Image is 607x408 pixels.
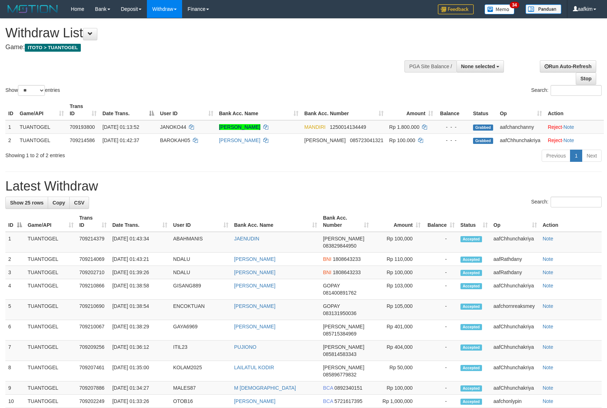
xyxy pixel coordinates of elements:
[333,269,361,275] span: Copy 1808643233 to clipboard
[5,266,25,279] td: 3
[576,72,596,85] a: Stop
[5,4,60,14] img: MOTION_logo.png
[110,320,170,341] td: [DATE] 01:38:29
[25,395,77,408] td: TUANTOGEL
[69,197,89,209] a: CSV
[77,253,110,266] td: 709214069
[491,361,540,381] td: aafChhunchakriya
[350,137,383,143] span: Copy 085723041321 to clipboard
[110,279,170,300] td: [DATE] 01:38:58
[219,124,260,130] a: [PERSON_NAME]
[25,300,77,320] td: TUANTOGEL
[48,197,70,209] a: Copy
[170,361,231,381] td: KOLAM2025
[110,266,170,279] td: [DATE] 01:39:26
[543,269,553,275] a: Note
[323,310,356,316] span: Copy 083131950036 to clipboard
[543,365,553,370] a: Note
[439,137,467,144] div: - - -
[460,236,482,242] span: Accepted
[334,385,362,391] span: Copy 0892340151 to clipboard
[372,279,423,300] td: Rp 103,000
[320,211,372,232] th: Bank Acc. Number: activate to sort column ascending
[386,100,436,120] th: Amount: activate to sort column ascending
[423,232,458,253] td: -
[10,200,43,206] span: Show 25 rows
[234,344,256,350] a: PUJIONO
[570,150,582,162] a: 1
[304,137,346,143] span: [PERSON_NAME]
[234,256,275,262] a: [PERSON_NAME]
[74,200,84,206] span: CSV
[323,236,364,241] span: [PERSON_NAME]
[323,269,331,275] span: BNI
[457,60,504,72] button: None selected
[548,137,562,143] a: Reject
[234,365,274,370] a: LAILATUL KODIR
[25,279,77,300] td: TUANTOGEL
[5,100,17,120] th: ID
[460,257,482,263] span: Accepted
[25,320,77,341] td: TUANTOGEL
[70,124,95,130] span: 709193800
[25,232,77,253] td: TUANTOGEL
[423,279,458,300] td: -
[170,232,231,253] td: ABAHMANIS
[110,395,170,408] td: [DATE] 01:33:26
[77,320,110,341] td: 709210067
[333,256,361,262] span: Copy 1808643233 to clipboard
[304,124,325,130] span: MANDIRI
[5,26,398,40] h1: Withdraw List
[17,120,67,134] td: TUANTOGEL
[423,341,458,361] td: -
[52,200,65,206] span: Copy
[423,266,458,279] td: -
[301,100,386,120] th: Bank Acc. Number: activate to sort column ascending
[423,211,458,232] th: Balance: activate to sort column ascending
[491,266,540,279] td: aafRathdany
[543,256,553,262] a: Note
[234,324,275,329] a: [PERSON_NAME]
[564,124,574,130] a: Note
[545,100,604,120] th: Action
[491,395,540,408] td: aafchonlypin
[170,253,231,266] td: NDALU
[491,320,540,341] td: aafChhunchakriya
[423,361,458,381] td: -
[543,283,553,289] a: Note
[77,211,110,232] th: Trans ID: activate to sort column ascending
[18,85,45,96] select: Showentries
[323,283,340,289] span: GOPAY
[531,85,602,96] label: Search:
[491,232,540,253] td: aafChhunchakriya
[423,300,458,320] td: -
[25,253,77,266] td: TUANTOGEL
[460,270,482,276] span: Accepted
[460,365,482,371] span: Accepted
[545,133,604,147] td: ·
[231,211,320,232] th: Bank Acc. Name: activate to sort column ascending
[77,266,110,279] td: 709202710
[564,137,574,143] a: Note
[17,133,67,147] td: TUANTOGEL
[460,324,482,330] span: Accepted
[323,290,356,296] span: Copy 081400891762 to clipboard
[491,341,540,361] td: aafChhunchakriya
[5,133,17,147] td: 2
[170,320,231,341] td: GAYA6969
[436,100,470,120] th: Balance
[216,100,302,120] th: Bank Acc. Name: activate to sort column ascending
[5,149,247,159] div: Showing 1 to 2 of 2 entries
[372,232,423,253] td: Rp 100,000
[438,4,474,14] img: Feedback.jpg
[460,304,482,310] span: Accepted
[234,269,275,275] a: [PERSON_NAME]
[543,398,553,404] a: Note
[157,100,216,120] th: User ID: activate to sort column ascending
[372,361,423,381] td: Rp 50,000
[5,341,25,361] td: 7
[5,85,60,96] label: Show entries
[77,232,110,253] td: 709214379
[491,300,540,320] td: aafchornreaksmey
[234,385,296,391] a: M [DEMOGRAPHIC_DATA]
